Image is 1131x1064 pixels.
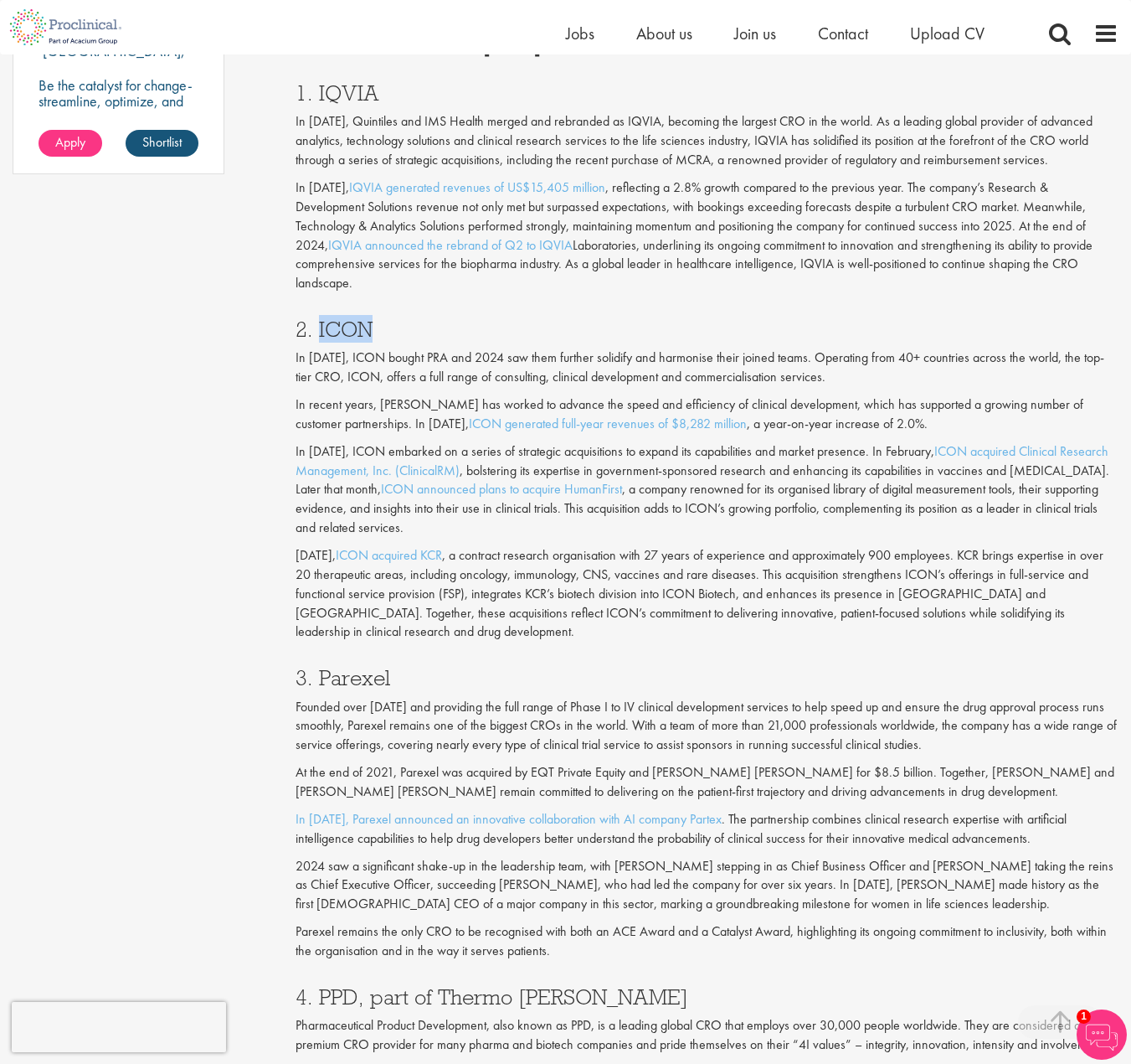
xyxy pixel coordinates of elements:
a: Contact [818,23,868,44]
h3: 3. Parexel [296,667,1118,689]
p: In [DATE], Quintiles and IMS Health merged and rebranded as IQVIA, becoming the largest CRO in th... [296,112,1118,170]
a: ICON generated full-year revenues of $8,282 million [469,415,747,432]
a: ICON acquired KCR [336,546,442,564]
p: 2024 saw a significant shake-up in the leadership team, with [PERSON_NAME] stepping in as Chief B... [296,857,1118,915]
p: [GEOGRAPHIC_DATA], [GEOGRAPHIC_DATA] [39,41,185,76]
a: Apply [39,130,102,157]
span: Apply [55,133,85,151]
a: Join us [734,23,776,44]
h3: 2. ICON [296,318,1118,340]
p: In [DATE], , reflecting a 2.8% growth compared to the previous year. The company’s Research & Dev... [296,178,1118,293]
h3: 4. PPD, part of Thermo [PERSON_NAME] [296,986,1118,1008]
a: IQVIA announced the rebrand of Q2 to IQVIA [328,236,573,254]
p: Pharmaceutical Product Development, also known as PPD, is a leading global CRO that employs over ... [296,1016,1118,1055]
a: In [DATE], Parexel announced an innovative collaboration with AI company Partex [296,810,722,828]
span: 1 [1077,1010,1091,1024]
h2: The top 10 CROs in [DATE] [296,35,1118,57]
p: Be the catalyst for change-streamline, optimize, and innovate business processes in a dynamic bio... [39,77,198,157]
a: ICON acquired Clinical Research Management, Inc. (ClinicalRM) [296,442,1108,479]
a: ICON announced plans to acquire HumanFirst [381,480,622,498]
a: Jobs [566,23,594,44]
iframe: reCAPTCHA [12,1002,226,1052]
a: IQVIA generated revenues of US$15,405 million [349,178,605,196]
p: At the end of 2021, Parexel was acquired by EQT Private Equity and [PERSON_NAME] [PERSON_NAME] fo... [296,763,1118,802]
p: [DATE], , a contract research organisation with 27 years of experience and approximately 900 empl... [296,546,1118,642]
h3: 1. IQVIA [296,82,1118,104]
p: In [DATE], ICON embarked on a series of strategic acquisitions to expand its capabilities and mar... [296,442,1118,538]
p: In [DATE], ICON bought PRA and 2024 saw them further solidify and harmonise their joined teams. O... [296,349,1118,387]
a: Upload CV [910,23,984,44]
p: Founded over [DATE] and providing the full range of Phase I to IV clinical development services t... [296,698,1118,756]
p: In recent years, [PERSON_NAME] has worked to advance the speed and efficiency of clinical develop... [296,395,1118,434]
p: . The partnership combines clinical research expertise with artificial intelligence capabilities ... [296,810,1118,849]
img: Chatbot [1077,1010,1127,1060]
a: Shortlist [126,130,198,157]
a: About us [636,23,692,44]
p: Parexel remains the only CRO to be recognised with both an ACE Award and a Catalyst Award, highli... [296,922,1118,961]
